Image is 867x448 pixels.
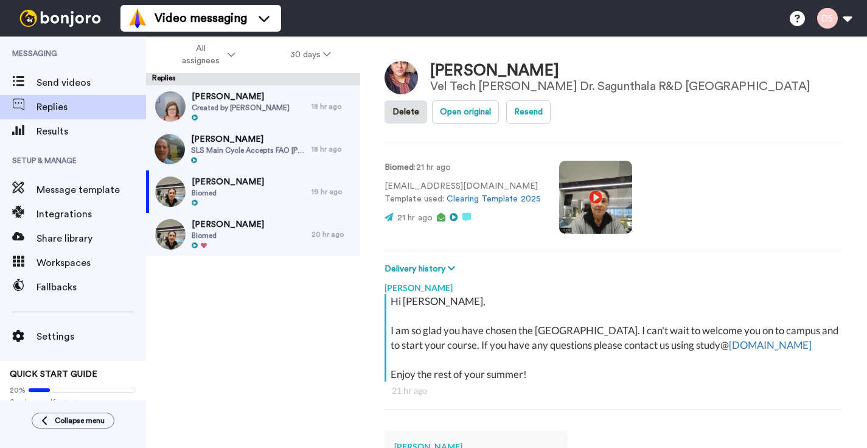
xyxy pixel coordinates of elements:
[37,329,146,344] span: Settings
[37,124,146,139] span: Results
[192,219,264,231] span: [PERSON_NAME]
[155,219,186,250] img: e7c651a5-a5ce-404b-9ba7-f4ee0fc7962e-thumb.jpg
[312,102,354,111] div: 18 hr ago
[392,385,835,397] div: 21 hr ago
[155,10,247,27] span: Video messaging
[155,177,186,207] img: e7c651a5-a5ce-404b-9ba7-f4ee0fc7962e-thumb.jpg
[385,276,843,294] div: [PERSON_NAME]
[397,214,433,222] span: 21 hr ago
[385,161,541,174] p: : 21 hr ago
[15,10,106,27] img: bj-logo-header-white.svg
[432,100,499,124] button: Open original
[128,9,147,28] img: vm-color.svg
[148,38,263,72] button: All assignees
[385,180,541,206] p: [EMAIL_ADDRESS][DOMAIN_NAME] Template used:
[10,385,26,395] span: 20%
[192,176,264,188] span: [PERSON_NAME]
[146,213,360,256] a: [PERSON_NAME]Biomed20 hr ago
[37,207,146,222] span: Integrations
[146,85,360,128] a: [PERSON_NAME]Created by [PERSON_NAME]18 hr ago
[10,397,136,407] span: Send yourself a test
[192,91,290,103] span: [PERSON_NAME]
[385,61,418,94] img: Image of Saranya Amirthihan
[191,133,305,145] span: [PERSON_NAME]
[447,195,541,203] a: Clearing Template 2025
[430,80,810,93] div: Vel Tech [PERSON_NAME] Dr. Sagunthala R&D [GEOGRAPHIC_DATA]
[506,100,551,124] button: Resend
[37,231,146,246] span: Share library
[37,280,146,295] span: Fallbacks
[192,103,290,113] span: Created by [PERSON_NAME]
[385,262,459,276] button: Delivery history
[312,187,354,197] div: 19 hr ago
[192,231,264,240] span: Biomed
[176,43,225,67] span: All assignees
[37,75,146,90] span: Send videos
[37,183,146,197] span: Message template
[192,188,264,198] span: Biomed
[312,229,354,239] div: 20 hr ago
[32,413,114,429] button: Collapse menu
[385,163,414,172] strong: Biomed
[191,145,305,155] span: SLS Main Cycle Accepts FAO [PERSON_NAME]
[312,144,354,154] div: 18 hr ago
[146,170,360,213] a: [PERSON_NAME]Biomed19 hr ago
[146,73,360,85] div: Replies
[146,128,360,170] a: [PERSON_NAME]SLS Main Cycle Accepts FAO [PERSON_NAME]18 hr ago
[155,134,185,164] img: b2988a14-a979-4609-9542-62207dd7de4b-thumb.jpg
[391,294,840,382] div: Hi [PERSON_NAME], I am so glad you have chosen the [GEOGRAPHIC_DATA]. I can't wait to welcome you...
[37,100,146,114] span: Replies
[729,338,812,351] a: [DOMAIN_NAME]
[430,62,810,80] div: [PERSON_NAME]
[55,416,105,425] span: Collapse menu
[10,370,97,379] span: QUICK START GUIDE
[385,100,427,124] button: Delete
[155,91,186,122] img: 272171ea-6837-4f31-ac15-72273516540c-thumb.jpg
[263,44,358,66] button: 30 days
[37,256,146,270] span: Workspaces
